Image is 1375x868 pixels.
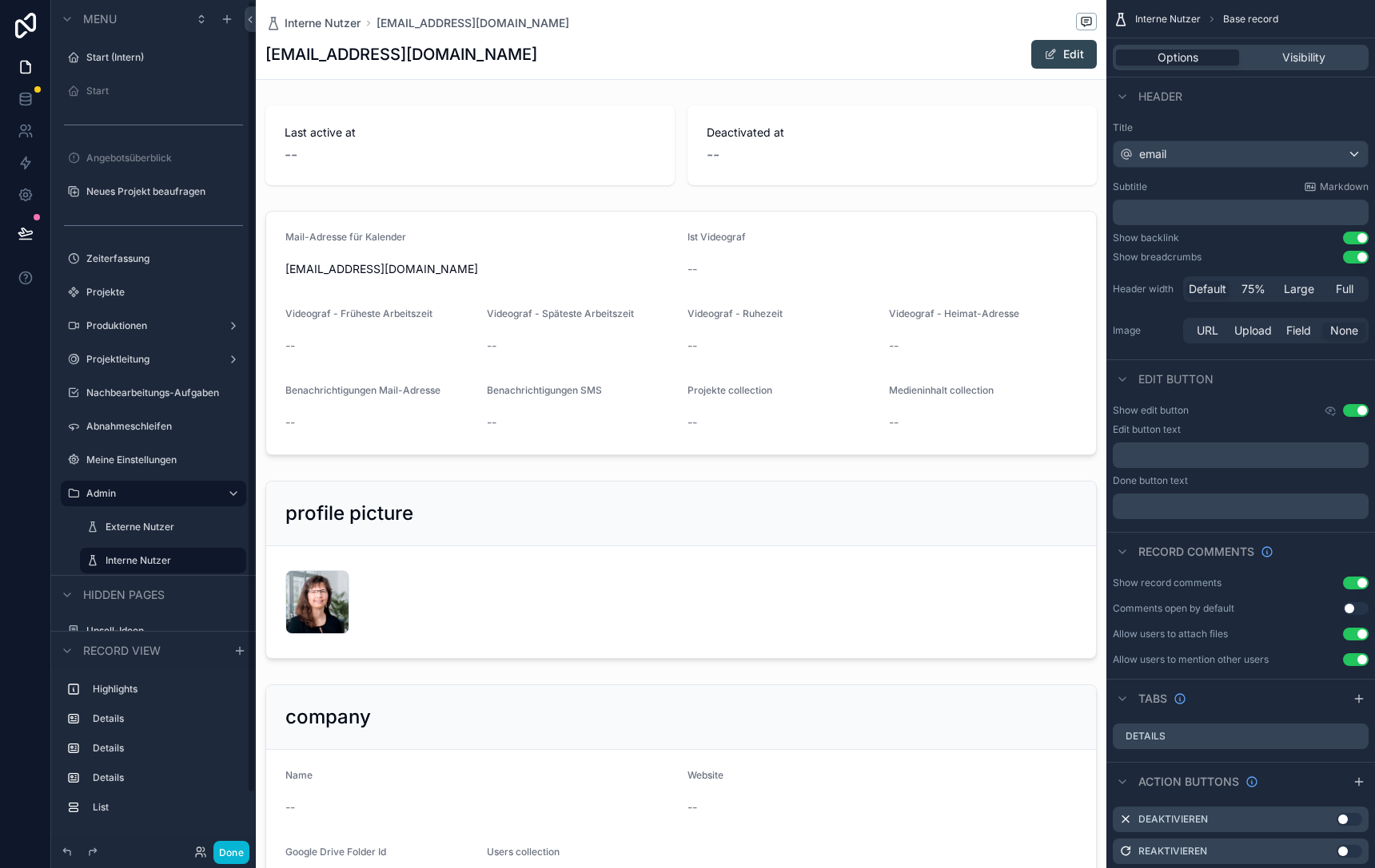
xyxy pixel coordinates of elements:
[1286,323,1311,339] span: Field
[83,643,161,659] span: Record view
[1135,13,1201,26] span: Interne Nutzer
[1234,323,1272,339] span: Upload
[1113,232,1179,244] div: Show backlink
[1241,281,1265,297] span: 75%
[1336,281,1353,297] span: Full
[1304,180,1369,193] a: Markdown
[1113,404,1189,417] label: Show edit button
[86,286,243,299] label: Projekte
[86,420,243,433] label: Abnahmeschleifen
[1282,50,1325,65] span: Visibility
[1284,281,1314,297] span: Large
[86,624,243,637] label: Upsell-Ideen
[1031,40,1097,69] button: Edit
[1223,13,1278,26] span: Base record
[1139,146,1166,162] span: email
[86,353,221,366] label: Projektleitung
[265,43,537,65] h1: [EMAIL_ADDRESS][DOMAIN_NAME]
[377,15,569,31] a: [EMAIL_ADDRESS][DOMAIN_NAME]
[93,683,240,696] label: Highlights
[86,487,214,500] label: Admin
[1126,730,1166,743] label: Details
[86,152,243,164] label: Angebotsüberblick
[1113,442,1369,468] div: scrollable content
[1320,180,1369,193] span: Markdown
[1113,324,1177,337] label: Image
[1113,121,1369,134] label: Title
[1113,577,1222,589] div: Show record comments
[265,15,361,31] a: Interne Nutzer
[1138,544,1254,560] span: Record comments
[1113,628,1228,640] div: Allow users to attach files
[93,742,240,755] label: Details
[1113,474,1188,487] label: Done button text
[1113,493,1369,519] div: scrollable content
[106,554,237,567] label: Interne Nutzer
[1138,691,1167,707] span: Tabs
[1113,653,1269,666] div: Allow users to mention other users
[1138,774,1239,790] span: Action buttons
[86,386,243,399] label: Nachbearbeitungs-Aufgaben
[285,15,361,31] span: Interne Nutzer
[86,185,243,198] label: Neues Projekt beaufragen
[1138,371,1214,387] span: Edit button
[1113,423,1181,436] label: Edit button text
[86,252,243,265] label: Zeiterfassung
[93,771,240,784] label: Details
[1197,323,1218,339] span: URL
[83,587,165,603] span: Hidden pages
[1138,813,1208,826] label: Deaktivieren
[86,454,243,466] label: Meine Einstellungen
[1113,283,1177,295] label: Header width
[1113,180,1147,193] label: Subtitle
[213,841,249,864] button: Done
[86,85,243,97] label: Start
[86,51,243,64] label: Start (Intern)
[1113,602,1234,615] div: Comments open by default
[93,801,240,814] label: List
[1113,251,1202,264] div: Show breadcrumbs
[93,712,240,725] label: Details
[1330,323,1358,339] span: None
[51,669,256,836] div: scrollable content
[1138,89,1182,105] span: Header
[1113,200,1369,225] div: scrollable content
[106,521,243,533] label: Externe Nutzer
[83,11,117,27] span: Menu
[1189,281,1226,297] span: Default
[1158,50,1198,65] span: Options
[86,319,221,332] label: Produktionen
[1113,141,1369,168] button: email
